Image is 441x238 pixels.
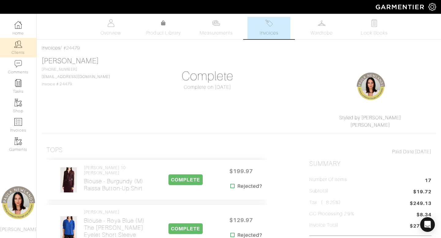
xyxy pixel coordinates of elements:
[247,17,290,39] a: Invoices
[212,19,220,27] img: measurements-466bbee1fd09ba9460f595b01e5d73f9e2bff037440d3c8f018324cb6cdf7a4a.svg
[89,17,132,39] a: Overview
[410,200,432,207] span: $249.13
[168,174,202,185] span: COMPLETE
[356,71,386,102] img: G5YpQHtSh9DPfYJJnrefozYG.png
[223,214,260,227] span: $129.97
[100,29,121,37] span: Overview
[309,222,338,228] h5: Invoice Total
[300,17,343,39] a: Wardrobe
[142,20,185,37] a: Product Library
[146,84,269,91] div: Complete on [DATE]
[14,99,22,106] img: garments-icon-b7da505a4dc4fd61783c78ac3ca0ef83fa9d6f193b1c9dc38574b1d14d53ca28.png
[46,146,63,154] h3: Tops
[361,29,388,37] span: Look Books
[425,177,432,185] span: 17
[42,57,99,65] a: [PERSON_NAME]
[392,149,415,154] span: Paid Date:
[413,188,432,196] span: $19.72
[42,44,436,52] div: / #24479
[420,217,435,232] div: Open Intercom Messenger
[417,211,432,219] span: $8.34
[318,19,326,27] img: wardrobe-487a4870c1b7c33e795ec22d11cfc2ed9d08956e64fb3008fe2437562e282088.svg
[84,178,151,192] h2: Blouse - burgundy (m) Raissa Button-Up Shirt
[84,165,151,176] h4: [PERSON_NAME] 10 [PERSON_NAME]
[200,29,233,37] span: Measurements
[60,167,77,193] img: r3WhwjMvKrLpuAdBp2d1BJKf
[237,183,262,190] strong: Rejected?
[195,17,238,39] a: Measurements
[309,211,354,217] h5: CC Processing 2.9%
[373,2,428,12] img: garmentier-logo-header-white-b43fb05a5012e4ada735d5af1a66efaba907eab6374d6393d1fbf88cb4ef424d.png
[146,69,269,84] h1: Complete
[309,160,432,168] h2: Summary
[309,177,347,183] h5: Number of Items
[84,210,151,215] h4: [PERSON_NAME]
[223,165,260,178] span: $199.97
[428,3,436,11] img: gear-icon-white-bd11855cb880d31180b6d7d6211b90ccbf57a29d726f0c71d8c61bd08dd39cc2.png
[309,148,432,155] div: [DATE]
[14,137,22,145] img: garments-icon-b7da505a4dc4fd61783c78ac3ca0ef83fa9d6f193b1c9dc38574b1d14d53ca28.png
[107,19,115,27] img: basicinfo-40fd8af6dae0f16599ec9e87c0ef1c0a1fdea2edbe929e3d69a839185d80c458.svg
[146,29,181,37] span: Product Library
[371,19,378,27] img: todo-9ac3debb85659649dc8f770b8b6100bb5dab4b48dedcbae339e5042a72dfd3cc.svg
[353,17,396,39] a: Look Books
[42,45,60,51] a: Invoices
[168,223,202,234] span: COMPLETE
[339,115,401,121] a: Styled by [PERSON_NAME]
[350,122,390,128] a: [PERSON_NAME]
[14,79,22,87] img: reminder-icon-8004d30b9f0a5d33ae49ab947aed9ed385cf756f9e5892f1edd6e32f2345188e.png
[84,165,151,192] a: [PERSON_NAME] 10 [PERSON_NAME] Blouse - burgundy (m)Raissa Button-Up Shirt
[265,19,273,27] img: orders-27d20c2124de7fd6de4e0e44c1d41de31381a507db9b33961299e4e07d508b8c.svg
[410,222,432,231] span: $277.19
[14,21,22,29] img: dashboard-icon-dbcd8f5a0b271acd01030246c82b418ddd0df26cd7fceb0bd07c9910d44c42f6.png
[42,67,110,86] span: [PHONE_NUMBER] Invoice # 24479
[14,118,22,126] img: orders-icon-0abe47150d42831381b5fb84f609e132dff9fe21cb692f30cb5eec754e2cba89.png
[260,29,278,37] span: Invoices
[14,60,22,68] img: comment-icon-a0a6a9ef722e966f86d9cbdc48e553b5cf19dbc54f86b18d962a5391bc8f6eb6.png
[14,40,22,48] img: clients-icon-6bae9207a08558b7cb47a8932f037763ab4055f8c8b6bfacd5dc20c3e0201464.png
[42,75,110,79] a: [EMAIL_ADDRESS][DOMAIN_NAME]
[309,188,328,194] h5: Subtotal
[311,29,333,37] span: Wardrobe
[309,200,341,206] h5: Tax ( : 8.25%)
